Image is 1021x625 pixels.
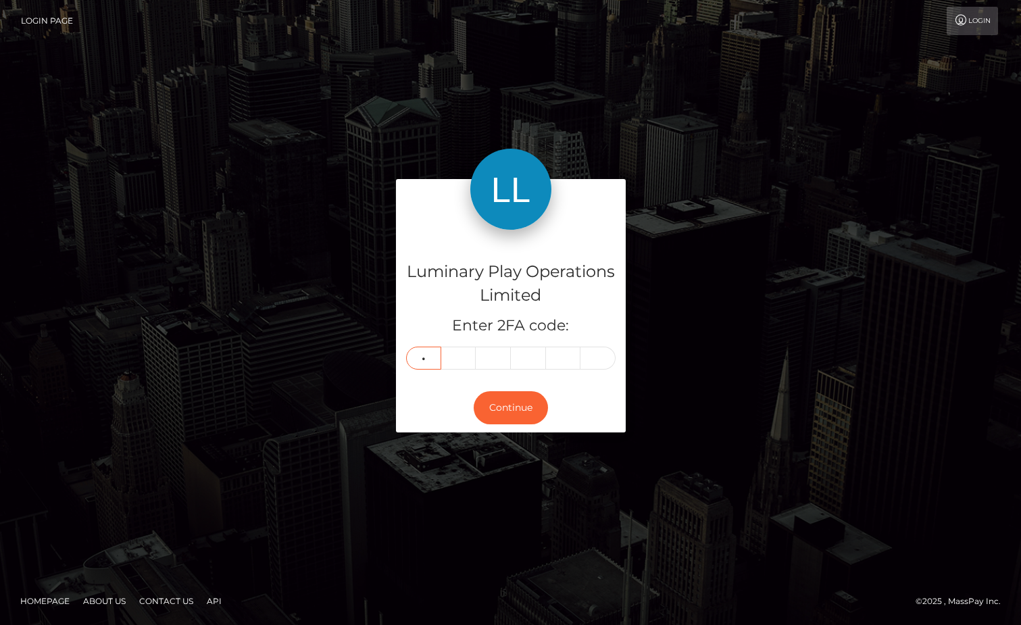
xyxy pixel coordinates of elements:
[947,7,998,35] a: Login
[470,149,551,230] img: Luminary Play Operations Limited
[406,260,616,307] h4: Luminary Play Operations Limited
[474,391,548,424] button: Continue
[916,594,1011,609] div: © 2025 , MassPay Inc.
[201,591,227,611] a: API
[21,7,73,35] a: Login Page
[78,591,131,611] a: About Us
[15,591,75,611] a: Homepage
[406,316,616,336] h5: Enter 2FA code:
[134,591,199,611] a: Contact Us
